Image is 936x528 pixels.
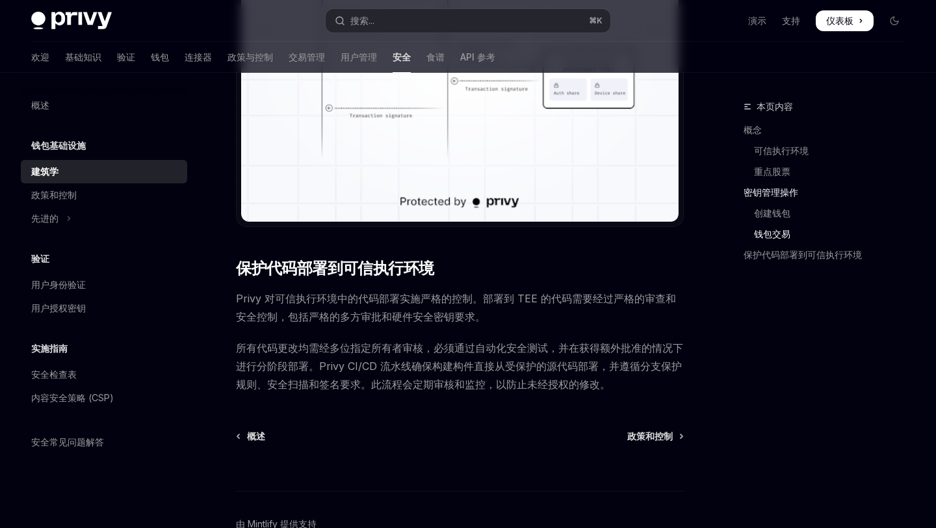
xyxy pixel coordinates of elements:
[627,430,682,443] a: 政策和控制
[31,166,58,177] font: 建筑学
[31,213,58,224] font: 先进的
[744,224,915,244] a: 钱包交易
[247,430,265,442] font: 概述
[227,42,273,73] a: 政策与控制
[744,182,915,203] a: 密钥管理操作
[21,430,187,454] a: 安全常见问题解答
[21,94,187,117] a: 概述
[744,120,915,140] a: 概念
[627,430,673,442] font: 政策和控制
[460,42,495,73] a: API 参考
[744,140,915,161] a: 可信执行环境
[754,228,790,239] font: 钱包交易
[31,42,49,73] a: 欢迎
[31,302,86,313] font: 用户授权密钥
[744,161,915,182] a: 重点股票
[236,341,683,391] font: 所有代码更改均需经多位指定所有者审核，必须通过自动化安全测试，并在获得额外批准的情况下进行分阶段部署。Privy CI/CD 流水线确保构建构件直接从受保护的源代码部署，并遵循分支保护规则、安全...
[21,160,187,183] a: 建筑学
[31,51,49,62] font: 欢迎
[748,15,766,26] font: 演示
[289,42,325,73] a: 交易管理
[884,10,905,31] button: 切换暗模式
[326,9,610,33] button: 打开搜索
[341,51,377,62] font: 用户管理
[237,430,265,443] a: 概述
[21,297,187,320] a: 用户授权密钥
[744,124,762,135] font: 概念
[426,51,445,62] font: 食谱
[460,51,495,62] font: API 参考
[21,207,187,230] button: 切换高级部分
[426,42,445,73] a: 食谱
[236,259,434,278] font: 保护代码部署到可信执行环境
[117,51,135,62] font: 验证
[185,42,212,73] a: 连接器
[31,99,49,111] font: 概述
[31,279,86,290] font: 用户身份验证
[754,207,790,218] font: 创建钱包
[31,140,86,151] font: 钱包基础设施
[744,203,915,224] a: 创建钱包
[393,42,411,73] a: 安全
[589,16,597,25] font: ⌘
[31,253,49,264] font: 验证
[782,15,800,26] font: 支持
[816,10,874,31] a: 仪表板
[31,369,77,380] font: 安全检查表
[757,101,793,112] font: 本页内容
[236,292,676,323] font: Privy 对可信执行环境中的代码部署实施严格的控制。部署到 TEE 的代码需要经过严格的审查和安全控制，包括严格的多方审批和硬件安全密钥要求。
[744,249,862,260] font: 保护代码部署到可信执行环境
[597,16,603,25] font: K
[782,14,800,27] a: 支持
[31,12,112,30] img: 深色标志
[21,273,187,297] a: 用户身份验证
[21,363,187,386] a: 安全检查表
[117,42,135,73] a: 验证
[289,51,325,62] font: 交易管理
[744,244,915,265] a: 保护代码部署到可信执行环境
[31,392,114,403] font: 内容安全策略 (CSP)
[21,386,187,410] a: 内容安全策略 (CSP)
[31,189,77,200] font: 政策和控制
[21,183,187,207] a: 政策和控制
[744,187,798,198] font: 密钥管理操作
[748,14,766,27] a: 演示
[31,436,104,447] font: 安全常见问题解答
[185,51,212,62] font: 连接器
[151,42,169,73] a: 钱包
[393,51,411,62] font: 安全
[65,51,101,62] font: 基础知识
[227,51,273,62] font: 政策与控制
[350,15,374,26] font: 搜索...
[754,166,790,177] font: 重点股票
[341,42,377,73] a: 用户管理
[754,145,809,156] font: 可信执行环境
[826,15,853,26] font: 仪表板
[65,42,101,73] a: 基础知识
[31,343,68,354] font: 实施指南
[151,51,169,62] font: 钱包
